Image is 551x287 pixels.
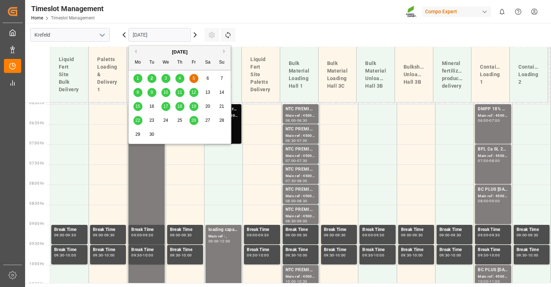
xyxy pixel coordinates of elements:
[515,60,542,89] div: Container Loading 2
[422,5,494,18] button: Compo Expert
[478,186,508,193] div: BC PLUS [DATE] 6M 25kg (x42) WW
[374,233,384,237] div: 09:30
[362,233,373,237] div: 09:00
[175,88,184,97] div: Choose Thursday, September 11th, 2025
[296,159,297,162] div: -
[175,74,184,83] div: Choose Thursday, September 4th, 2025
[257,254,258,257] div: -
[133,88,142,97] div: Choose Monday, September 8th, 2025
[54,246,85,254] div: Break Time
[450,233,451,237] div: -
[175,116,184,125] div: Choose Thursday, September 25th, 2025
[29,161,44,165] span: 07:30 Hr
[161,116,170,125] div: Choose Wednesday, September 24th, 2025
[478,246,508,254] div: Break Time
[478,106,508,113] div: DMPP 18% NovaTec gran 1100kg CON;DMPP 18% NTC redbrown 1100kg CON MTO;DMPP 34,8% NTC Sol 1100kg CON
[286,159,296,162] div: 07:00
[217,74,226,83] div: Choose Sunday, September 7th, 2025
[478,199,488,203] div: 08:00
[135,132,140,137] span: 29
[297,199,307,203] div: 08:30
[177,118,182,123] span: 25
[373,233,374,237] div: -
[219,118,224,123] span: 28
[161,102,170,111] div: Choose Wednesday, September 17th, 2025
[286,254,296,257] div: 09:30
[451,233,461,237] div: 09:30
[207,76,209,81] span: 6
[488,119,489,122] div: -
[217,116,226,125] div: Choose Sunday, September 28th, 2025
[219,240,220,243] div: -
[489,159,500,162] div: 08:00
[478,159,488,162] div: 07:00
[93,226,123,233] div: Break Time
[131,226,161,233] div: Break Time
[147,88,156,97] div: Choose Tuesday, September 9th, 2025
[128,28,191,42] input: DD.MM.YYYY
[137,76,139,81] span: 1
[296,254,297,257] div: -
[286,57,312,93] div: Bulk Material Loading Hall 1
[29,101,44,105] span: 06:00 Hr
[286,267,316,274] div: NTC PREMIUM [DATE]+3+TE BULK
[189,58,198,67] div: Fr
[221,76,223,81] span: 7
[478,233,488,237] div: 09:00
[297,179,307,182] div: 08:00
[133,130,142,139] div: Choose Monday, September 29th, 2025
[286,193,316,199] div: Main ref : 4500001019, 2000001045
[488,233,489,237] div: -
[175,102,184,111] div: Choose Thursday, September 18th, 2025
[362,226,392,233] div: Break Time
[488,254,489,257] div: -
[165,76,167,81] span: 3
[286,246,316,254] div: Break Time
[477,60,504,89] div: Container Loading 1
[54,226,85,233] div: Break Time
[406,5,417,18] img: Screenshot%202023-09-29%20at%2010.02.21.png_1712312052.png
[286,153,316,159] div: Main ref : 4500001016, 2000001045
[297,119,307,122] div: 06:30
[103,233,104,237] div: -
[29,262,44,266] span: 10:00 Hr
[439,57,466,93] div: Mineral fertilizer production delivery
[324,246,354,254] div: Break Time
[137,90,139,95] span: 8
[324,233,334,237] div: 09:00
[286,219,296,223] div: 08:30
[489,254,500,257] div: 10:00
[170,246,200,254] div: Break Time
[478,119,488,122] div: 06:00
[517,254,527,257] div: 09:30
[93,246,123,254] div: Break Time
[247,254,257,257] div: 09:30
[104,233,115,237] div: 09:30
[528,254,538,257] div: 10:00
[147,130,156,139] div: Choose Tuesday, September 30th, 2025
[439,233,450,237] div: 09:00
[147,116,156,125] div: Choose Tuesday, September 23rd, 2025
[478,274,508,280] div: Main ref : 4500000570, 2000000524
[66,254,76,257] div: 10:00
[297,139,307,142] div: 07:00
[451,254,461,257] div: 10:00
[161,88,170,97] div: Choose Wednesday, September 10th, 2025
[29,242,44,246] span: 09:30 Hr
[129,48,231,56] div: [DATE]
[147,102,156,111] div: Choose Tuesday, September 16th, 2025
[422,6,491,17] div: Compo Expert
[175,58,184,67] div: Th
[142,254,143,257] div: -
[478,113,508,119] div: Main ref : 4500001004, 2000001038
[180,233,181,237] div: -
[151,90,153,95] span: 9
[177,104,182,109] span: 18
[489,119,500,122] div: 07:00
[180,254,181,257] div: -
[131,254,142,257] div: 09:30
[286,226,316,233] div: Break Time
[296,139,297,142] div: -
[143,233,153,237] div: 09:30
[374,254,384,257] div: 10:00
